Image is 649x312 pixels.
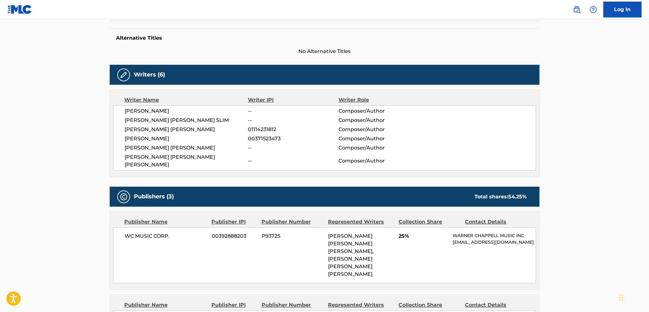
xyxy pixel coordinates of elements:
[399,218,460,226] div: Collection Share
[124,96,248,104] div: Writer Name
[465,301,527,309] div: Contact Details
[328,301,394,309] div: Represented Writers
[125,116,248,124] span: [PERSON_NAME] [PERSON_NAME] SLIM
[453,232,536,239] p: WARNER CHAPPELL MUSIC INC
[124,218,207,226] div: Publisher Name
[120,193,127,201] img: Publishers
[134,71,165,78] h5: Writers (6)
[211,218,256,226] div: Publisher IPI
[587,3,599,16] div: Help
[453,239,536,246] p: [EMAIL_ADDRESS][DOMAIN_NAME]
[125,144,248,152] span: [PERSON_NAME] [PERSON_NAME]
[399,301,460,309] div: Collection Share
[248,96,338,104] div: Writer IPI
[261,301,323,309] div: Publisher Number
[125,153,248,169] span: [PERSON_NAME] [PERSON_NAME] [PERSON_NAME]
[125,107,248,115] span: [PERSON_NAME]
[261,218,323,226] div: Publisher Number
[328,233,374,277] span: [PERSON_NAME] [PERSON_NAME] [PERSON_NAME], [PERSON_NAME] [PERSON_NAME] [PERSON_NAME]
[116,35,533,41] h5: Alternative Titles
[338,116,420,124] span: Composer/Author
[328,218,394,226] div: Represented Writers
[248,116,338,124] span: --
[120,71,127,79] img: Writers
[399,232,448,240] span: 25%
[248,144,338,152] span: --
[475,193,527,201] div: Total shares:
[589,6,597,13] img: help
[8,5,32,14] img: MLC Logo
[619,288,623,307] div: Drag
[248,135,338,143] span: 00371523473
[508,194,527,200] span: 54.25 %
[248,126,338,133] span: 01114231812
[248,107,338,115] span: --
[617,282,649,312] iframe: Chat Widget
[570,3,583,16] a: Public Search
[338,96,420,104] div: Writer Role
[338,144,420,152] span: Composer/Author
[465,218,527,226] div: Contact Details
[338,107,420,115] span: Composer/Author
[125,232,207,240] span: WC MUSIC CORP.
[125,135,248,143] span: [PERSON_NAME]
[338,135,420,143] span: Composer/Author
[248,157,338,165] span: --
[124,301,207,309] div: Publisher Name
[338,126,420,133] span: Composer/Author
[338,157,420,165] span: Composer/Author
[125,126,248,133] span: [PERSON_NAME] [PERSON_NAME]
[603,2,641,17] a: Log In
[211,301,256,309] div: Publisher IPI
[262,232,323,240] span: P93725
[573,6,580,13] img: search
[212,232,257,240] span: 00392888203
[134,193,174,200] h5: Publishers (3)
[110,48,539,55] span: No Alternative Titles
